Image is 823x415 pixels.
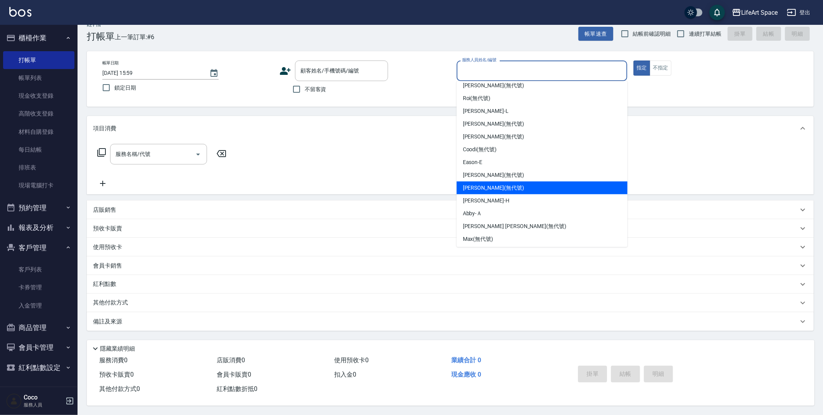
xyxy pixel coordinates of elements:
[3,159,74,176] a: 排班表
[87,116,814,141] div: 項目消費
[3,261,74,278] a: 客戶列表
[578,27,613,41] button: 帳單速查
[217,371,251,378] span: 會員卡販賣 0
[3,218,74,238] button: 報表及分析
[462,57,496,63] label: 服務人員姓名/編號
[9,7,31,17] img: Logo
[463,209,482,218] span: Abby -Ａ
[463,158,483,166] span: Eason -E
[463,184,524,192] span: [PERSON_NAME] (無代號)
[99,371,134,378] span: 預收卡販賣 0
[93,206,116,214] p: 店販銷售
[3,297,74,315] a: 入金管理
[463,145,497,154] span: Coodi (無代號)
[93,280,120,289] p: 紅利點數
[87,312,814,331] div: 備註及來源
[87,238,814,256] div: 使用預收卡
[784,5,814,20] button: 登出
[463,197,509,205] span: [PERSON_NAME] -H
[102,60,119,66] label: 帳單日期
[3,141,74,159] a: 每日結帳
[217,356,245,364] span: 店販消費 0
[633,61,650,76] button: 指定
[3,318,74,338] button: 商品管理
[93,299,132,307] p: 其他付款方式
[451,371,481,378] span: 現金應收 0
[217,385,257,393] span: 紅利點數折抵 0
[102,67,202,80] input: YYYY/MM/DD hh:mm
[6,393,22,409] img: Person
[87,294,814,312] div: 其他付款方式
[650,61,671,76] button: 不指定
[93,124,116,133] p: 項目消費
[93,243,122,251] p: 使用預收卡
[87,23,115,28] h2: Key In
[334,371,356,378] span: 扣入金 0
[463,107,509,115] span: [PERSON_NAME] -L
[3,198,74,218] button: 預約管理
[741,8,778,17] div: LifeArt Space
[3,358,74,378] button: 紅利點數設定
[451,356,481,364] span: 業績合計 0
[334,356,369,364] span: 使用預收卡 0
[463,81,524,90] span: [PERSON_NAME] (無代號)
[24,394,63,401] h5: Coco
[87,31,115,42] h3: 打帳單
[100,345,135,353] p: 隱藏業績明細
[463,235,493,243] span: Max (無代號)
[463,222,566,230] span: [PERSON_NAME] [PERSON_NAME] (無代號)
[3,69,74,87] a: 帳單列表
[3,28,74,48] button: 櫃檯作業
[3,176,74,194] a: 現場電腦打卡
[3,123,74,141] a: 材料自購登錄
[192,148,204,161] button: Open
[99,385,140,393] span: 其他付款方式 0
[114,84,136,92] span: 鎖定日期
[463,171,524,179] span: [PERSON_NAME] (無代號)
[205,64,223,83] button: Choose date, selected date is 2025-10-04
[3,105,74,123] a: 高階收支登錄
[3,278,74,296] a: 卡券管理
[93,262,122,270] p: 會員卡銷售
[305,85,326,93] span: 不留客資
[93,318,122,326] p: 備註及來源
[87,275,814,294] div: 紅利點數
[633,30,671,38] span: 結帳前確認明細
[463,133,524,141] span: [PERSON_NAME] (無代號)
[115,32,155,42] span: 上一筆訂單:#6
[3,51,74,69] a: 打帳單
[709,5,725,20] button: save
[87,201,814,219] div: 店販銷售
[463,120,524,128] span: [PERSON_NAME] (無代號)
[689,30,721,38] span: 連續打單結帳
[24,401,63,408] p: 服務人員
[3,87,74,105] a: 現金收支登錄
[93,225,122,233] p: 預收卡販賣
[87,219,814,238] div: 預收卡販賣
[3,337,74,358] button: 會員卡管理
[99,356,128,364] span: 服務消費 0
[87,256,814,275] div: 會員卡銷售
[463,94,491,102] span: Roi (無代號)
[729,5,781,21] button: LifeArt Space
[3,238,74,258] button: 客戶管理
